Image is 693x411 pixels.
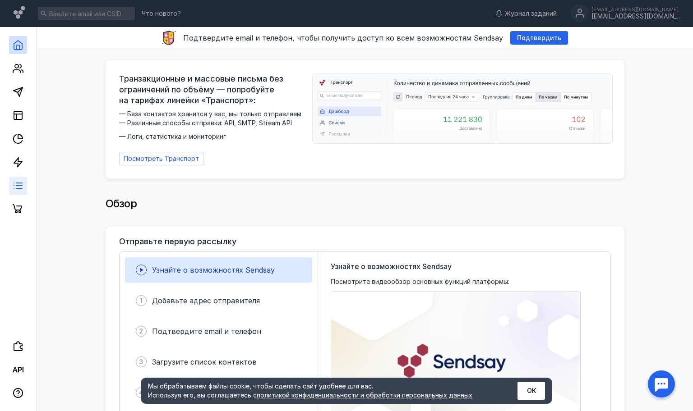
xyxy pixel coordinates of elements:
[517,382,545,400] button: ОК
[119,73,307,106] span: Транзакционные и массовые письма без ограничений по объёму — попробуйте на тарифах линейки «Транс...
[140,296,143,305] span: 1
[491,9,561,18] a: Журнал заданий
[591,13,682,20] div: [EMAIL_ADDRESS][DOMAIN_NAME]
[331,277,509,286] span: Посмотрите видеообзор основных функций платформы:
[591,7,682,12] div: [EMAIL_ADDRESS][DOMAIN_NAME]
[124,155,199,163] span: Посмотреть Транспорт
[152,296,260,305] span: Добавьте адрес отправителя
[510,31,568,45] button: Подтвердить
[505,9,557,18] span: Журнал заданий
[331,261,452,272] span: Узнайте о возможностях Sendsay
[142,10,181,17] span: Что нового?
[119,237,236,246] h3: Отправьте первую рассылку
[139,388,143,397] span: 4
[119,152,203,165] a: Посмотреть Транспорт
[139,357,143,366] span: 3
[139,327,143,336] span: 2
[517,34,561,42] span: Подтвердить
[313,74,612,143] img: dashboard-transport-banner
[152,265,275,274] span: Узнайте о возможностях Sendsay
[183,33,503,42] span: Подтвердите email и телефон, чтобы получить доступ ко всем возможностям Sendsay
[152,327,261,336] span: Подтвердите email и телефон
[106,197,137,210] span: Обзор
[119,110,307,141] span: — База контактов хранится у вас, мы только отправляем — Различные способы отправки: API, SMTP, St...
[152,357,257,366] span: Загрузите список контактов
[257,391,472,399] a: политикой конфиденциальности и обработки персональных данных
[148,382,495,400] div: Мы обрабатываем файлы cookie, чтобы сделать сайт удобнее для вас. Используя его, вы соглашаетесь c
[38,7,135,20] input: Введите email или CSID
[137,10,185,17] a: Что нового?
